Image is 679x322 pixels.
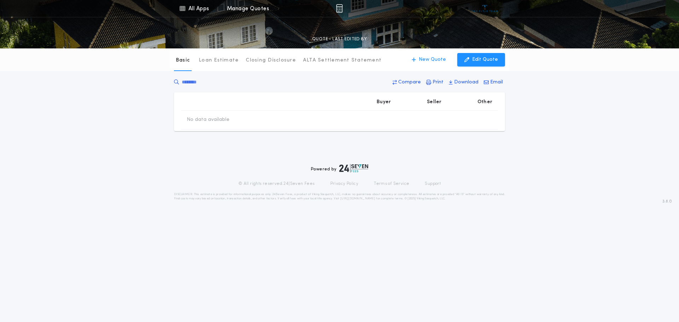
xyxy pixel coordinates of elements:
[398,79,421,86] p: Compare
[336,4,343,13] img: img
[662,198,672,205] span: 3.8.0
[176,57,190,64] p: Basic
[174,192,505,201] p: DISCLAIMER: This estimate is provided for informational purposes only. 24|Seven Fees, a product o...
[490,79,503,86] p: Email
[454,79,478,86] p: Download
[340,197,375,200] a: [URL][DOMAIN_NAME]
[199,57,239,64] p: Loan Estimate
[457,53,505,66] button: Edit Quote
[312,36,367,43] p: QUOTE - LAST EDITED BY
[390,76,423,89] button: Compare
[425,181,441,187] a: Support
[330,181,359,187] a: Privacy Policy
[419,56,446,63] p: New Quote
[405,53,453,66] button: New Quote
[427,99,442,106] p: Seller
[447,76,481,89] button: Download
[303,57,382,64] p: ALTA Settlement Statement
[424,76,446,89] button: Print
[181,111,235,129] td: No data available
[472,56,498,63] p: Edit Quote
[377,99,391,106] p: Buyer
[433,79,443,86] p: Print
[311,164,368,172] div: Powered by
[339,164,368,172] img: logo
[482,76,505,89] button: Email
[238,181,315,187] p: © All rights reserved. 24|Seven Fees
[374,181,409,187] a: Terms of Service
[246,57,296,64] p: Closing Disclosure
[477,99,492,106] p: Other
[472,5,498,12] img: vs-icon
